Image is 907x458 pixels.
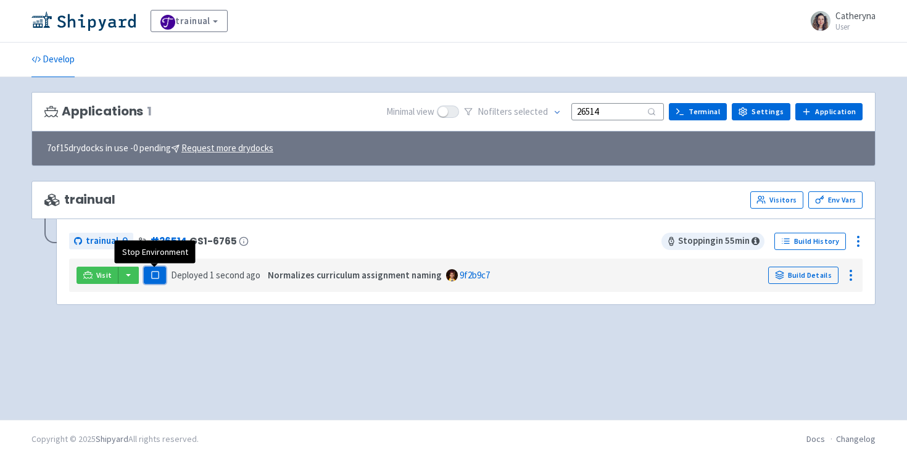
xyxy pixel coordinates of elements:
img: Shipyard logo [31,11,136,31]
a: Develop [31,43,75,77]
a: Terminal [669,103,727,120]
a: Visitors [750,191,803,209]
a: Env Vars [808,191,863,209]
span: Catheryna [835,10,876,22]
a: trainual [151,10,228,32]
span: Minimal view [386,105,434,119]
small: User [835,23,876,31]
a: Build Details [768,267,839,284]
span: 7 of 15 drydocks in use - 0 pending [47,141,273,156]
a: Shipyard [96,433,128,444]
span: trainual [44,193,115,207]
a: 9f2b9c7 [460,269,490,281]
span: GS1-6765 [189,236,236,246]
span: Visit [96,270,112,280]
span: Deployed [171,269,260,281]
a: Docs [806,433,825,444]
button: Pause [144,267,166,284]
span: Stopping in 55 min [661,233,764,250]
a: Changelog [836,433,876,444]
input: Search... [571,103,664,120]
a: Application [795,103,863,120]
h3: Applications [44,104,152,119]
span: No filter s [478,105,548,119]
strong: Normalizes curriculum assignment naming [268,269,442,281]
time: 1 second ago [210,269,260,281]
a: Build History [774,233,846,250]
span: trainual [86,234,118,248]
a: Catheryna User [803,11,876,31]
u: Request more drydocks [181,142,273,154]
a: #26514 [150,235,187,248]
span: 1 [147,104,152,119]
div: Copyright © 2025 All rights reserved. [31,433,199,446]
a: Visit [77,267,118,284]
a: trainual [69,233,133,249]
span: selected [514,106,548,117]
a: Settings [732,103,790,120]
